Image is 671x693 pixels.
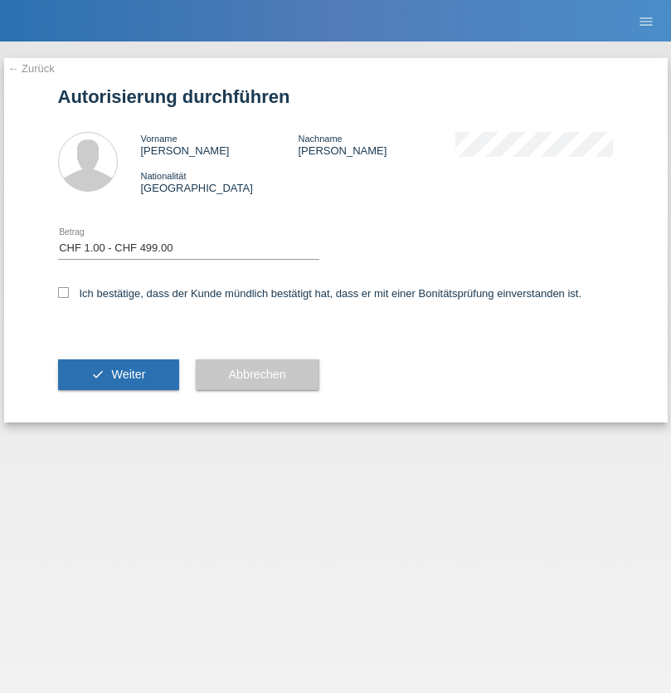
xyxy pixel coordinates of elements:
[298,134,342,144] span: Nachname
[141,134,177,144] span: Vorname
[141,171,187,181] span: Nationalität
[58,359,179,391] button: check Weiter
[141,169,299,194] div: [GEOGRAPHIC_DATA]
[8,62,55,75] a: ← Zurück
[141,132,299,157] div: [PERSON_NAME]
[196,359,319,391] button: Abbrechen
[58,287,582,300] label: Ich bestätige, dass der Kunde mündlich bestätigt hat, dass er mit einer Bonitätsprüfung einversta...
[91,368,105,381] i: check
[229,368,286,381] span: Abbrechen
[638,13,654,30] i: menu
[58,86,614,107] h1: Autorisierung durchführen
[111,368,145,381] span: Weiter
[298,132,455,157] div: [PERSON_NAME]
[630,16,663,26] a: menu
